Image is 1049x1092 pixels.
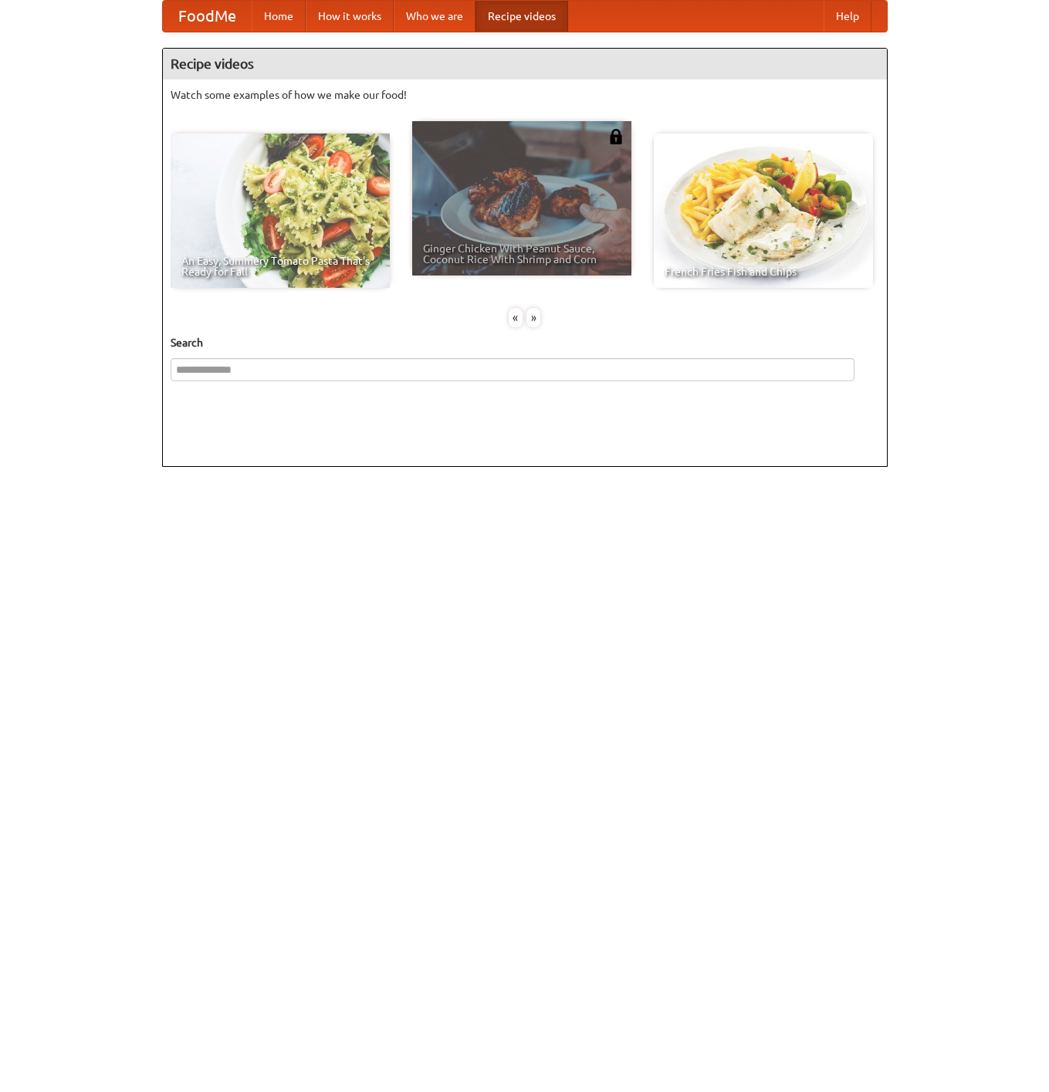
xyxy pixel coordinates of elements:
img: 483408.png [608,129,624,144]
div: « [509,308,523,327]
a: Home [252,1,306,32]
a: An Easy, Summery Tomato Pasta That's Ready for Fall [171,134,390,288]
h5: Search [171,335,879,350]
span: French Fries Fish and Chips [665,266,862,277]
a: French Fries Fish and Chips [654,134,873,288]
a: FoodMe [163,1,252,32]
p: Watch some examples of how we make our food! [171,87,879,103]
a: How it works [306,1,394,32]
div: » [526,308,540,327]
a: Who we are [394,1,475,32]
a: Recipe videos [475,1,568,32]
span: An Easy, Summery Tomato Pasta That's Ready for Fall [181,255,379,277]
a: Help [824,1,871,32]
h4: Recipe videos [163,49,887,79]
